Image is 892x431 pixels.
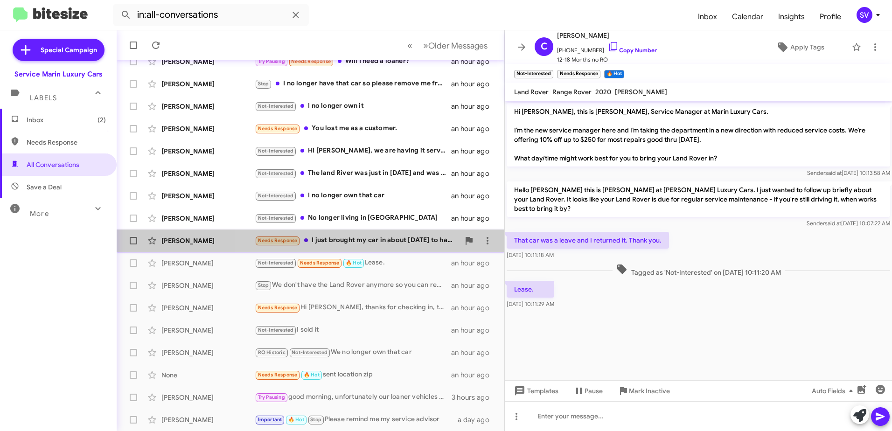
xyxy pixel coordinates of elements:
[451,281,497,290] div: an hour ago
[507,300,554,307] span: [DATE] 10:11:29 AM
[161,79,255,89] div: [PERSON_NAME]
[255,146,451,156] div: Hi [PERSON_NAME], we are having it serviced by a local shop that works on Land Rovers. But thank ...
[690,3,725,30] a: Inbox
[161,258,255,268] div: [PERSON_NAME]
[27,182,62,192] span: Save a Deal
[27,160,79,169] span: All Conversations
[161,214,255,223] div: [PERSON_NAME]
[288,417,304,423] span: 🔥 Hot
[585,382,603,399] span: Pause
[258,260,294,266] span: Not-Interested
[807,220,890,227] span: Sender [DATE] 10:07:22 AM
[451,191,497,201] div: an hour ago
[255,302,451,313] div: Hi [PERSON_NAME], thanks for checking in, the service reminder in the car has not been on yet, bu...
[161,415,255,424] div: [PERSON_NAME]
[451,258,497,268] div: an hour ago
[258,170,294,176] span: Not-Interested
[258,237,298,243] span: Needs Response
[258,305,298,311] span: Needs Response
[161,303,255,313] div: [PERSON_NAME]
[451,124,497,133] div: an hour ago
[161,57,255,66] div: [PERSON_NAME]
[161,393,255,402] div: [PERSON_NAME]
[255,369,451,380] div: sent location zip
[161,326,255,335] div: [PERSON_NAME]
[346,260,362,266] span: 🔥 Hot
[566,382,610,399] button: Pause
[507,281,554,298] p: Lease.
[771,3,812,30] a: Insights
[98,115,106,125] span: (2)
[807,169,890,176] span: Sender [DATE] 10:13:58 AM
[514,70,553,78] small: Not-Interested
[255,414,458,425] div: Please remind me my service advisor
[557,41,657,55] span: [PHONE_NUMBER]
[161,191,255,201] div: [PERSON_NAME]
[30,94,57,102] span: Labels
[451,326,497,335] div: an hour ago
[595,88,611,96] span: 2020
[849,7,882,23] button: SV
[258,193,294,199] span: Not-Interested
[608,47,657,54] a: Copy Number
[507,181,890,217] p: Hello [PERSON_NAME] this is [PERSON_NAME] at [PERSON_NAME] Luxury Cars. I just wanted to follow u...
[161,281,255,290] div: [PERSON_NAME]
[255,347,451,358] div: We no longer own that car
[255,257,451,268] div: Lease.
[255,101,451,111] div: I no longer own it
[451,303,497,313] div: an hour ago
[310,417,321,423] span: Stop
[423,40,428,51] span: »
[304,372,320,378] span: 🔥 Hot
[452,393,497,402] div: 3 hours ago
[451,214,497,223] div: an hour ago
[258,349,286,355] span: RO Historic
[292,349,328,355] span: Not-Interested
[258,103,294,109] span: Not-Interested
[402,36,418,55] button: Previous
[161,348,255,357] div: [PERSON_NAME]
[258,282,269,288] span: Stop
[613,264,785,277] span: Tagged as 'Not-Interested' on [DATE] 10:11:20 AM
[451,79,497,89] div: an hour ago
[790,39,824,56] span: Apply Tags
[255,280,451,291] div: We don't have the Land Rover anymore so you can remove or archive it from your records
[258,81,269,87] span: Stop
[258,394,285,400] span: Try Pausing
[629,382,670,399] span: Mark Inactive
[255,392,452,403] div: good morning, unfortunately our loaner vehicles are booked out until the [DATE]. The 6th and 13th...
[255,123,451,134] div: You lost me as a customer.
[825,220,841,227] span: said at
[451,146,497,156] div: an hour ago
[857,7,872,23] div: SV
[291,58,331,64] span: Needs Response
[161,124,255,133] div: [PERSON_NAME]
[255,235,460,246] div: I just brought my car in about [DATE] to have the service and they realize I did not need it yet
[507,251,554,258] span: [DATE] 10:11:18 AM
[255,56,451,67] div: Will I need a loaner?
[812,382,857,399] span: Auto Fields
[258,327,294,333] span: Not-Interested
[407,40,412,51] span: «
[541,39,548,54] span: C
[113,4,309,26] input: Search
[458,415,497,424] div: a day ago
[161,146,255,156] div: [PERSON_NAME]
[14,70,103,79] div: Service Marin Luxury Cars
[255,213,451,223] div: No longer living in [GEOGRAPHIC_DATA]
[41,45,97,55] span: Special Campaign
[825,169,842,176] span: said at
[255,190,451,201] div: I no longer own that car
[258,372,298,378] span: Needs Response
[451,348,497,357] div: an hour ago
[725,3,771,30] span: Calendar
[161,236,255,245] div: [PERSON_NAME]
[507,232,669,249] p: That car was a leave and I returned it. Thank you.
[557,70,600,78] small: Needs Response
[300,260,340,266] span: Needs Response
[13,39,105,61] a: Special Campaign
[812,3,849,30] a: Profile
[161,370,255,380] div: None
